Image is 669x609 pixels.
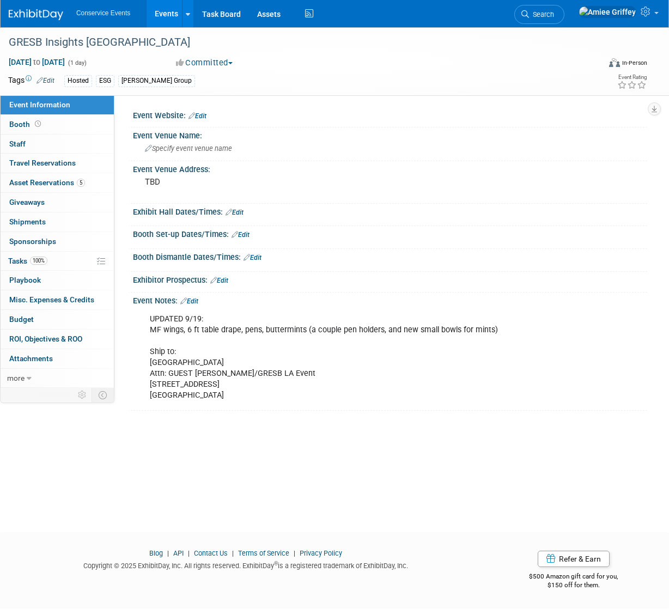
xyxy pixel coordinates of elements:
[8,75,54,87] td: Tags
[291,549,298,557] span: |
[9,139,26,148] span: Staff
[9,217,46,226] span: Shipments
[37,77,54,84] a: Edit
[9,354,53,363] span: Attachments
[133,249,647,263] div: Booth Dismantle Dates/Times:
[133,293,647,307] div: Event Notes:
[188,112,206,120] a: Edit
[226,209,244,216] a: Edit
[1,173,114,192] a: Asset Reservations5
[9,276,41,284] span: Playbook
[9,198,45,206] span: Giveaways
[8,558,483,571] div: Copyright © 2025 ExhibitDay, Inc. All rights reserved. ExhibitDay is a registered trademark of Ex...
[500,565,647,590] div: $500 Amazon gift card for you,
[92,388,114,402] td: Toggle Event Tabs
[32,58,42,66] span: to
[185,549,192,557] span: |
[9,295,94,304] span: Misc. Expenses & Credits
[1,193,114,212] a: Giveaways
[77,179,85,187] span: 5
[1,232,114,251] a: Sponsorships
[133,161,647,175] div: Event Venue Address:
[9,100,70,109] span: Event Information
[133,272,647,286] div: Exhibitor Prospectus:
[9,159,76,167] span: Travel Reservations
[274,561,278,567] sup: ®
[165,549,172,557] span: |
[172,57,237,69] button: Committed
[1,115,114,134] a: Booth
[96,75,114,87] div: ESG
[1,290,114,309] a: Misc. Expenses & Credits
[9,334,82,343] span: ROI, Objectives & ROO
[210,277,228,284] a: Edit
[609,58,620,67] img: Format-Inperson.png
[529,10,554,19] span: Search
[7,374,25,382] span: more
[244,254,261,261] a: Edit
[145,144,232,153] span: Specify event venue name
[64,75,92,87] div: Hosted
[1,310,114,329] a: Budget
[133,204,647,218] div: Exhibit Hall Dates/Times:
[76,9,130,17] span: Conservice Events
[5,33,593,52] div: GRESB Insights [GEOGRAPHIC_DATA]
[538,551,610,567] a: Refer & Earn
[1,271,114,290] a: Playbook
[73,388,92,402] td: Personalize Event Tab Strip
[1,212,114,232] a: Shipments
[194,549,228,557] a: Contact Us
[1,154,114,173] a: Travel Reservations
[9,178,85,187] span: Asset Reservations
[555,57,648,73] div: Event Format
[145,177,335,187] pre: TBD
[118,75,195,87] div: [PERSON_NAME] Group
[9,120,43,129] span: Booth
[133,127,647,141] div: Event Venue Name:
[133,226,647,240] div: Booth Set-up Dates/Times:
[9,9,63,20] img: ExhibitDay
[1,349,114,368] a: Attachments
[9,315,34,324] span: Budget
[622,59,647,67] div: In-Person
[67,59,87,66] span: (1 day)
[229,549,236,557] span: |
[1,369,114,388] a: more
[514,5,564,24] a: Search
[149,549,163,557] a: Blog
[173,549,184,557] a: API
[8,257,47,265] span: Tasks
[33,120,43,128] span: Booth not reserved yet
[1,330,114,349] a: ROI, Objectives & ROO
[579,6,636,18] img: Amiee Griffey
[142,308,545,407] div: UPDATED 9/19: MF wings, 6 ft table drape, pens, buttermints (a couple pen holders, and new small ...
[133,107,647,121] div: Event Website:
[1,135,114,154] a: Staff
[30,257,47,265] span: 100%
[9,237,56,246] span: Sponsorships
[1,252,114,271] a: Tasks100%
[617,75,647,80] div: Event Rating
[232,231,250,239] a: Edit
[180,297,198,305] a: Edit
[500,581,647,590] div: $150 off for them.
[238,549,289,557] a: Terms of Service
[1,95,114,114] a: Event Information
[300,549,342,557] a: Privacy Policy
[8,57,65,67] span: [DATE] [DATE]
